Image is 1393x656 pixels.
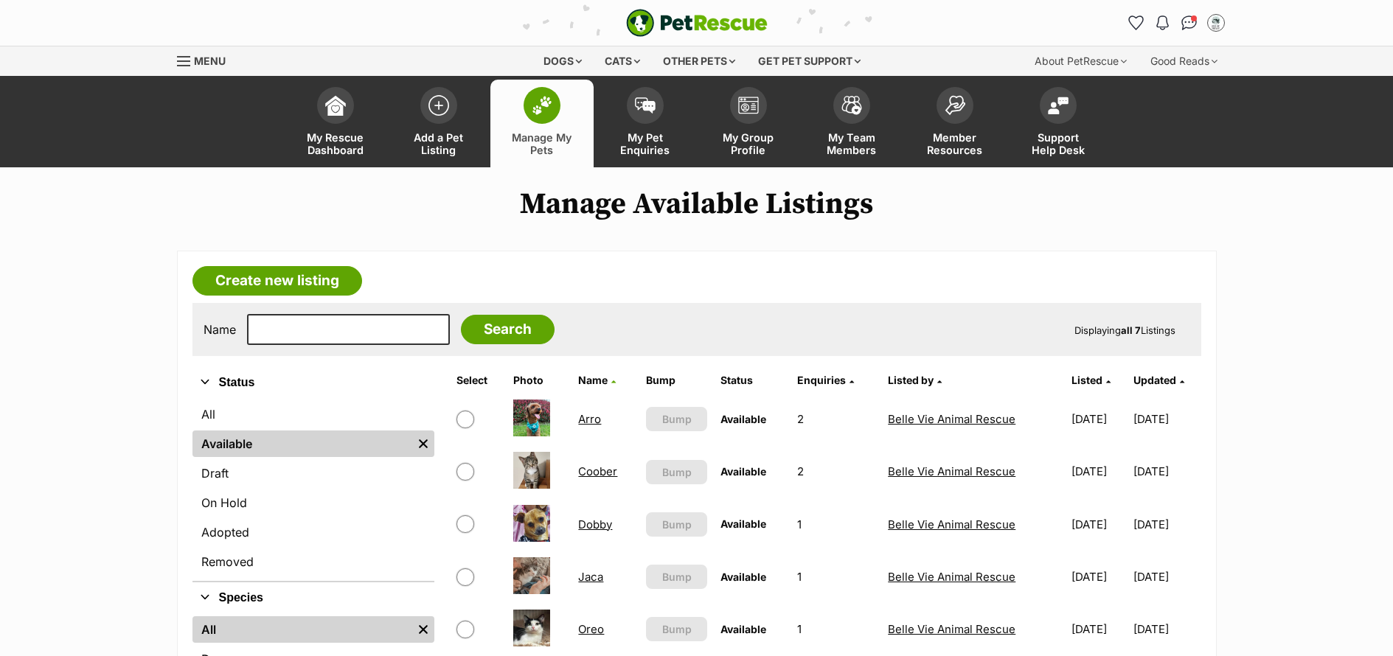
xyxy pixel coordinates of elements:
a: Belle Vie Animal Rescue [888,622,1015,636]
img: add-pet-listing-icon-0afa8454b4691262ce3f59096e99ab1cd57d4a30225e0717b998d2c9b9846f56.svg [428,95,449,116]
a: My Pet Enquiries [594,80,697,167]
a: Remove filter [412,430,434,457]
span: translation missing: en.admin.listings.index.attributes.enquiries [797,374,846,386]
th: Photo [507,369,571,392]
a: Support Help Desk [1007,80,1110,167]
img: pet-enquiries-icon-7e3ad2cf08bfb03b45e93fb7055b45f3efa6380592205ae92323e6603595dc1f.svg [635,97,656,114]
button: Bump [646,512,707,537]
th: Select [451,369,507,392]
span: Bump [662,411,692,427]
a: My Rescue Dashboard [284,80,387,167]
a: Removed [192,548,434,575]
div: Status [192,398,434,581]
img: logo-e224e6f780fb5917bec1dbf3a21bbac754714ae5b6737aabdf751b685950b380.svg [626,9,768,37]
img: member-resources-icon-8e73f808a243e03378d46382f2149f9095a855e16c252ad45f914b54edf8863c.svg [945,95,965,115]
span: Listed [1071,374,1102,386]
span: Available [720,465,766,478]
span: Listed by [888,374,934,386]
a: Updated [1133,374,1184,386]
span: Displaying Listings [1074,324,1175,336]
td: 1 [791,499,880,550]
a: Create new listing [192,266,362,296]
td: [DATE] [1066,499,1132,550]
span: Available [720,570,766,583]
a: Dobby [578,517,612,531]
td: 1 [791,551,880,602]
img: group-profile-icon-3fa3cf56718a62981997c0bc7e787c4b2cf8bcc04b72c1350f741eb67cf2f40e.svg [738,97,759,114]
label: Name [204,323,236,336]
a: My Group Profile [697,80,800,167]
a: Menu [177,46,236,73]
input: Search [461,315,555,344]
a: Conversations [1178,11,1201,35]
a: Oreo [578,622,604,636]
span: Available [720,623,766,635]
a: Arro [578,412,601,426]
a: Coober [578,464,617,478]
div: Good Reads [1140,46,1228,76]
a: All [192,616,412,643]
span: Bump [662,464,692,480]
span: Support Help Desk [1025,131,1091,156]
button: Bump [646,617,707,641]
img: manage-my-pets-icon-02211641906a0b7f246fdf0571729dbe1e7629f14944591b6c1af311fb30b64b.svg [532,96,552,115]
span: Bump [662,569,692,585]
a: Jaca [578,570,603,584]
img: team-members-icon-5396bd8760b3fe7c0b43da4ab00e1e3bb1a5d9ba89233759b79545d2d3fc5d0d.svg [841,96,862,115]
a: All [192,401,434,428]
a: Available [192,430,412,457]
span: Updated [1133,374,1176,386]
a: Listed by [888,374,942,386]
span: Bump [662,621,692,637]
span: Add a Pet Listing [406,131,472,156]
a: Favourites [1125,11,1148,35]
span: My Team Members [819,131,885,156]
a: Manage My Pets [490,80,594,167]
td: [DATE] [1066,551,1132,602]
img: dashboard-icon-eb2f2d2d3e046f16d808141f083e7271f6b2e854fb5c12c21221c1fb7104beca.svg [325,95,346,116]
ul: Account quick links [1125,11,1228,35]
td: [DATE] [1066,604,1132,655]
img: Belle Vie Animal Rescue profile pic [1209,15,1223,30]
span: Menu [194,55,226,67]
a: On Hold [192,489,434,516]
a: Add a Pet Listing [387,80,490,167]
span: My Pet Enquiries [612,131,678,156]
td: [DATE] [1133,446,1200,497]
th: Status [715,369,790,392]
a: Listed [1071,374,1111,386]
a: Remove filter [412,616,434,643]
a: Adopted [192,519,434,545]
a: PetRescue [626,9,768,37]
button: Species [192,588,434,607]
button: My account [1204,11,1228,35]
span: Available [720,517,766,530]
td: [DATE] [1133,551,1200,602]
a: Belle Vie Animal Rescue [888,412,1015,426]
strong: all 7 [1121,324,1141,336]
img: notifications-46538b983faf8c2785f20acdc204bb7945ddae34d4c08c2a6579f10ce5e182be.svg [1156,15,1168,30]
span: My Group Profile [715,131,782,156]
div: About PetRescue [1024,46,1137,76]
span: Member Resources [922,131,988,156]
span: My Rescue Dashboard [302,131,369,156]
div: Other pets [653,46,746,76]
a: Belle Vie Animal Rescue [888,517,1015,531]
img: chat-41dd97257d64d25036548639549fe6c8038ab92f7586957e7f3b1b290dea8141.svg [1181,15,1197,30]
td: 1 [791,604,880,655]
div: Get pet support [748,46,871,76]
a: Name [578,374,616,386]
td: [DATE] [1133,499,1200,550]
td: 2 [791,394,880,444]
button: Bump [646,407,707,431]
td: [DATE] [1133,394,1200,444]
td: [DATE] [1133,604,1200,655]
span: Name [578,374,608,386]
div: Cats [594,46,650,76]
a: Enquiries [797,374,854,386]
button: Bump [646,460,707,484]
td: [DATE] [1066,394,1132,444]
a: Member Resources [903,80,1007,167]
td: [DATE] [1066,446,1132,497]
span: Manage My Pets [509,131,575,156]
